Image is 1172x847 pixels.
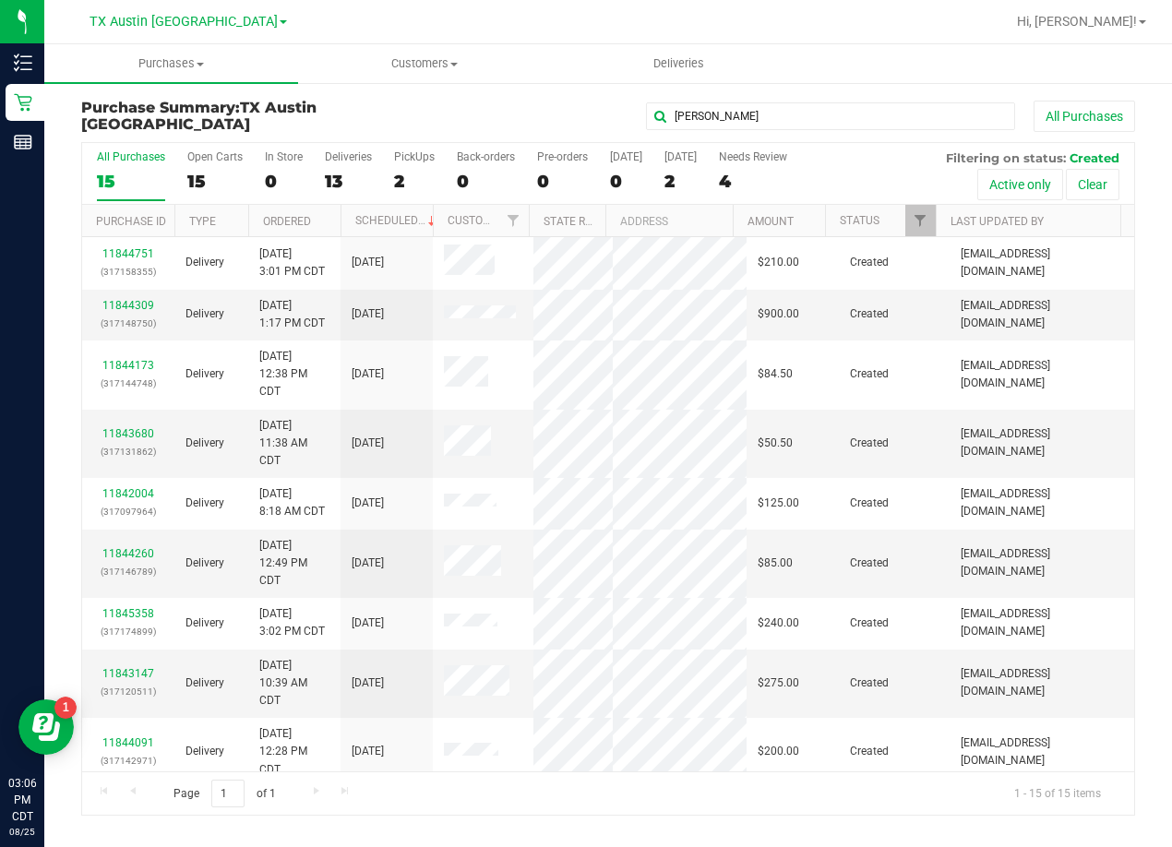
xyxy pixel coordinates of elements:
span: Created [850,495,889,512]
span: Delivery [185,495,224,512]
span: [DATE] 3:01 PM CDT [259,245,325,280]
div: PickUps [394,150,435,163]
div: 13 [325,171,372,192]
button: Clear [1066,169,1119,200]
span: Created [850,305,889,323]
span: [DATE] 12:28 PM CDT [259,725,329,779]
h3: Purchase Summary: [81,100,433,132]
span: [DATE] 1:17 PM CDT [259,297,325,332]
span: Hi, [PERSON_NAME]! [1017,14,1137,29]
span: Delivery [185,674,224,692]
span: [DATE] 12:49 PM CDT [259,537,329,591]
span: Created [850,674,889,692]
span: Created [850,743,889,760]
div: 0 [457,171,515,192]
span: [EMAIL_ADDRESS][DOMAIN_NAME] [961,665,1123,700]
a: Status [840,214,879,227]
inline-svg: Inventory [14,54,32,72]
a: Deliveries [552,44,806,83]
div: Back-orders [457,150,515,163]
span: [DATE] 10:39 AM CDT [259,657,329,710]
span: [DATE] 11:38 AM CDT [259,417,329,471]
span: Deliveries [628,55,729,72]
a: 11844091 [102,736,154,749]
p: (317146789) [93,563,163,580]
input: 1 [211,780,245,808]
span: [DATE] 8:18 AM CDT [259,485,325,520]
a: Amount [747,215,794,228]
span: Created [850,614,889,632]
p: (317120511) [93,683,163,700]
div: 2 [394,171,435,192]
span: [DATE] [352,614,384,632]
div: 15 [97,171,165,192]
p: 03:06 PM CDT [8,775,36,825]
a: 11844173 [102,359,154,372]
span: [DATE] [352,743,384,760]
div: In Store [265,150,303,163]
span: [DATE] [352,674,384,692]
span: Delivery [185,254,224,271]
a: State Registry ID [544,215,640,228]
span: [EMAIL_ADDRESS][DOMAIN_NAME] [961,485,1123,520]
div: Needs Review [719,150,787,163]
span: Delivery [185,305,224,323]
span: Created [850,254,889,271]
span: TX Austin [GEOGRAPHIC_DATA] [90,14,278,30]
span: [DATE] [352,495,384,512]
span: [DATE] [352,254,384,271]
button: Active only [977,169,1063,200]
span: $125.00 [758,495,799,512]
a: Scheduled [355,214,439,227]
span: [EMAIL_ADDRESS][DOMAIN_NAME] [961,357,1123,392]
span: [EMAIL_ADDRESS][DOMAIN_NAME] [961,297,1123,332]
a: 11844751 [102,247,154,260]
span: [DATE] 12:38 PM CDT [259,348,329,401]
span: Delivery [185,743,224,760]
iframe: Resource center unread badge [54,697,77,719]
span: $200.00 [758,743,799,760]
span: $275.00 [758,674,799,692]
span: [EMAIL_ADDRESS][DOMAIN_NAME] [961,605,1123,640]
span: $85.00 [758,555,793,572]
a: Customers [298,44,552,83]
a: Filter [498,205,529,236]
span: Delivery [185,365,224,383]
span: $50.50 [758,435,793,452]
div: Open Carts [187,150,243,163]
a: Last Updated By [951,215,1044,228]
span: Created [1070,150,1119,165]
span: $210.00 [758,254,799,271]
span: $900.00 [758,305,799,323]
span: [EMAIL_ADDRESS][DOMAIN_NAME] [961,245,1123,280]
span: $240.00 [758,614,799,632]
a: Purchase ID [96,215,166,228]
div: 15 [187,171,243,192]
a: Purchases [44,44,298,83]
a: Type [189,215,216,228]
span: Customers [299,55,551,72]
a: 11844309 [102,299,154,312]
span: [DATE] [352,555,384,572]
div: 0 [265,171,303,192]
a: Ordered [263,215,311,228]
p: (317144748) [93,375,163,392]
span: Delivery [185,435,224,452]
iframe: Resource center [18,699,74,755]
a: 11842004 [102,487,154,500]
div: [DATE] [664,150,697,163]
div: 0 [610,171,642,192]
span: [EMAIL_ADDRESS][DOMAIN_NAME] [961,734,1123,769]
a: Customer [448,214,505,227]
span: 1 - 15 of 15 items [999,780,1116,807]
p: 08/25 [8,825,36,839]
inline-svg: Reports [14,133,32,151]
a: 11843680 [102,427,154,440]
input: Search Purchase ID, Original ID, State Registry ID or Customer Name... [646,102,1015,130]
th: Address [605,205,733,237]
p: (317131862) [93,443,163,460]
p: (317142971) [93,752,163,769]
div: 4 [719,171,787,192]
p: (317097964) [93,503,163,520]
